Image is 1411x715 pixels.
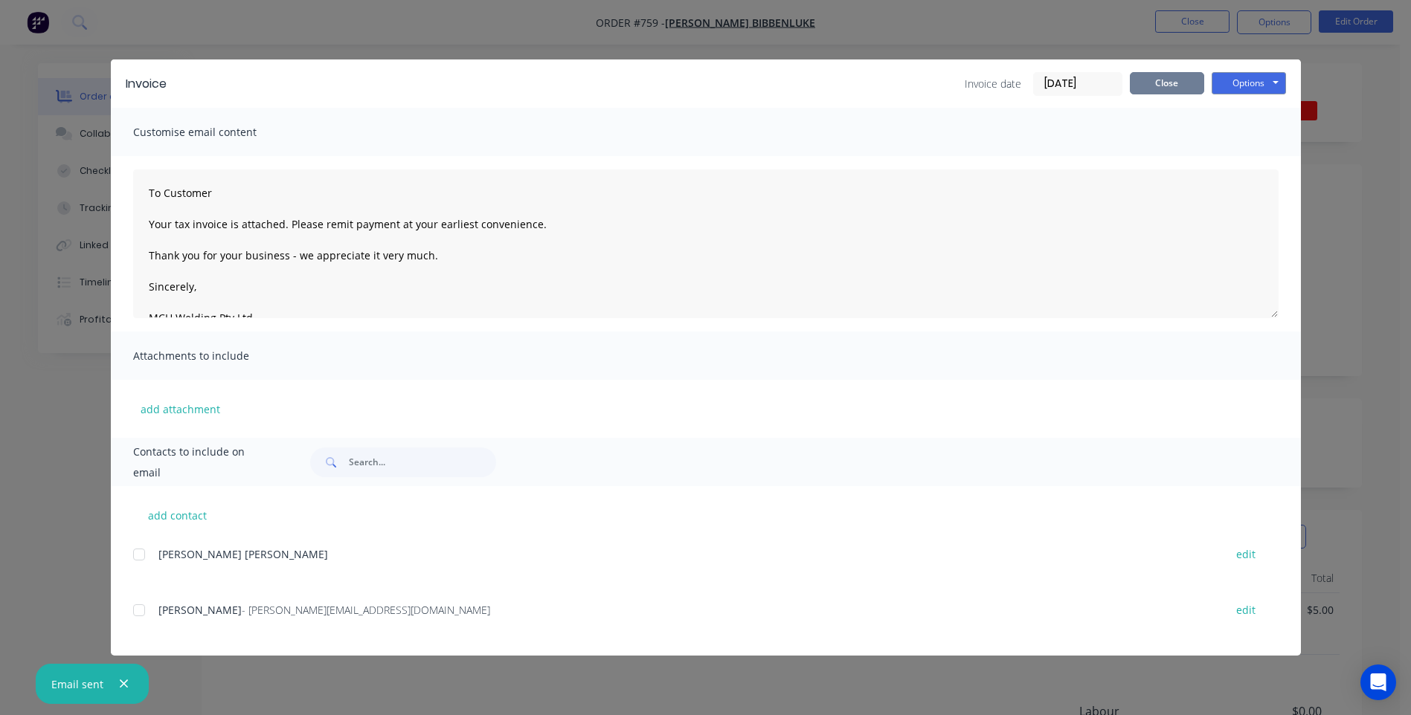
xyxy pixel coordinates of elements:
[1130,72,1204,94] button: Close
[51,676,103,692] div: Email sent
[1227,600,1264,620] button: edit
[1212,72,1286,94] button: Options
[133,441,274,483] span: Contacts to include on email
[349,447,496,477] input: Search...
[133,504,222,526] button: add contact
[133,169,1279,318] textarea: To Customer Your tax invoice is attached. Please remit payment at your earliest convenience. Than...
[1360,664,1396,700] div: Open Intercom Messenger
[1227,544,1264,564] button: edit
[965,76,1021,91] span: Invoice date
[158,603,242,617] span: [PERSON_NAME]
[126,75,167,93] div: Invoice
[133,398,228,420] button: add attachment
[133,122,297,143] span: Customise email content
[158,547,328,561] span: [PERSON_NAME] [PERSON_NAME]
[242,603,490,617] span: - [PERSON_NAME][EMAIL_ADDRESS][DOMAIN_NAME]
[133,346,297,366] span: Attachments to include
